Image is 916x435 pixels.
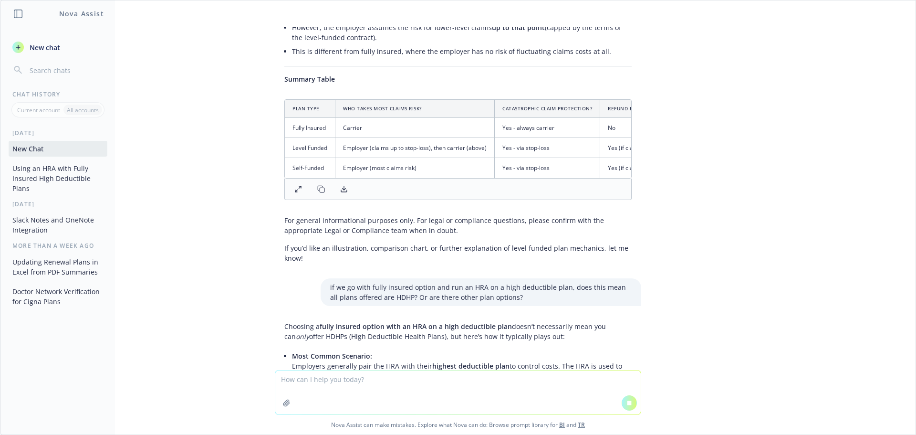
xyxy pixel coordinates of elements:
td: Yes (if claims are low) [600,138,674,158]
span: up to that point [492,23,545,32]
div: [DATE] [1,200,115,208]
em: only [296,332,309,341]
button: Slack Notes and OneNote Integration [9,212,107,238]
p: For general informational purposes only. For legal or compliance questions, please confirm with t... [284,215,632,235]
a: TR [578,421,585,429]
p: Choosing a doesn’t necessarily mean you can offer HDHPs (High Deductible Health Plans), but here’... [284,321,632,341]
div: [DATE] [1,129,115,137]
button: Updating Renewal Plans in Excel from PDF Summaries [9,254,107,280]
button: New Chat [9,141,107,157]
span: Most Common Scenario: [292,351,372,361]
span: fully insured option with an HRA on a high deductible plan [320,322,512,331]
p: Employers generally pair the HRA with their to control costs. The HRA is used to “buy down” emplo... [292,351,632,391]
td: Yes - always carrier [495,118,600,138]
span: New chat [28,42,60,53]
th: Plan Type [285,100,335,118]
button: Doctor Network Verification for Cigna Plans [9,284,107,309]
button: Using an HRA with Fully Insured High Deductible Plans [9,160,107,196]
td: Yes - via stop-loss [495,158,600,178]
a: BI [559,421,565,429]
td: Yes - via stop-loss [495,138,600,158]
td: Employer (most claims risk) [335,158,495,178]
td: Yes (if claims are low) [600,158,674,178]
button: New chat [9,39,107,56]
td: Carrier [335,118,495,138]
p: if we go with fully insured option and run an HRA on a high deductible plan, does this mean all p... [330,282,632,302]
td: Level Funded [285,138,335,158]
li: This is different from fully insured, where the employer has no risk of fluctuating claims costs ... [292,44,632,58]
th: Who Takes Most Claims Risk? [335,100,495,118]
td: No [600,118,674,138]
td: Fully Insured [285,118,335,138]
p: All accounts [67,106,99,114]
input: Search chats [28,64,104,77]
p: Current account [17,106,60,114]
span: highest deductible plan [432,361,510,371]
td: Employer (claims up to stop-loss), then carrier (above) [335,138,495,158]
h1: Nova Assist [59,9,104,19]
td: Self-Funded [285,158,335,178]
div: Chat History [1,90,115,98]
span: Nova Assist can make mistakes. Explore what Nova can do: Browse prompt library for and [4,415,912,435]
span: Summary Table [284,74,335,84]
th: Refund Potential? [600,100,674,118]
th: Catastrophic Claim Protection? [495,100,600,118]
li: However, the employer assumes the risk for lower-level claims (capped by the terms of the level-f... [292,21,632,44]
div: More than a week ago [1,242,115,250]
p: If you’d like an illustration, comparison chart, or further explanation of level funded plan mech... [284,243,632,263]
